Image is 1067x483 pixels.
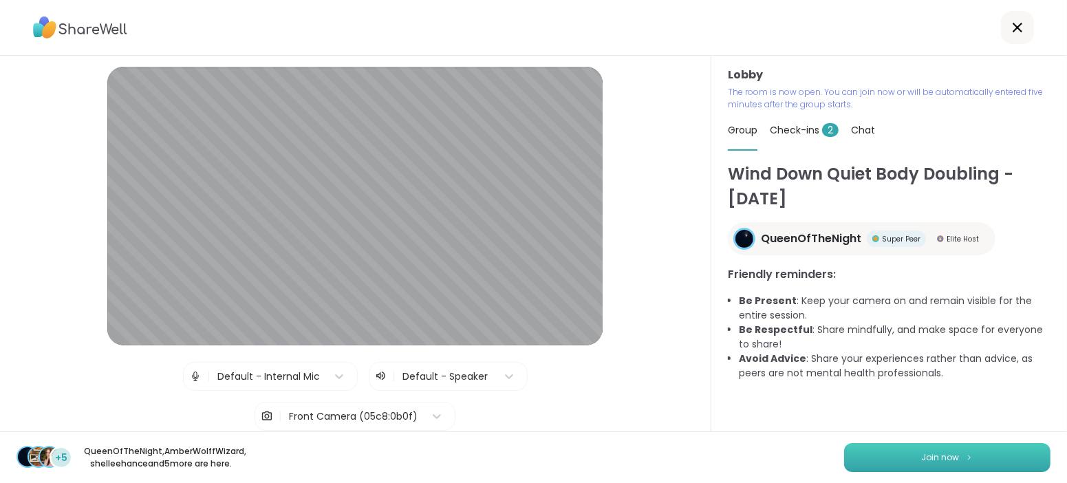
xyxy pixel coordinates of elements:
b: Be Respectful [739,323,812,336]
span: Check-ins [770,123,839,137]
img: QueenOfTheNight [735,230,753,248]
h1: Wind Down Quiet Body Doubling - [DATE] [728,162,1050,211]
div: Front Camera (05c8:0b0f) [289,409,418,424]
span: +5 [55,451,67,465]
span: Super Peer [882,234,920,244]
b: Avoid Advice [739,352,806,365]
span: | [392,368,396,385]
span: 2 [822,123,839,137]
img: ShareWell Logomark [965,453,973,461]
span: Chat [851,123,875,137]
li: : Share mindfully, and make space for everyone to share! [739,323,1050,352]
img: shelleehance [40,447,59,466]
span: | [207,363,211,390]
span: Group [728,123,757,137]
img: ShareWell Logo [33,12,127,43]
img: Super Peer [872,235,879,242]
p: QueenOfTheNight , AmberWolffWizard , shelleehance and 5 more are here. [84,445,238,470]
img: Microphone [189,363,202,390]
li: : Share your experiences rather than advice, as peers are not mental health professionals. [739,352,1050,380]
img: Camera [261,402,273,430]
img: QueenOfTheNight [18,447,37,466]
span: QueenOfTheNight [761,230,861,247]
div: Default - Internal Mic [217,369,320,384]
span: Elite Host [947,234,979,244]
h3: Lobby [728,67,1050,83]
li: : Keep your camera on and remain visible for the entire session. [739,294,1050,323]
span: | [279,402,282,430]
img: AmberWolffWizard [29,447,48,466]
button: Join now [844,443,1050,472]
b: Be Present [739,294,797,308]
img: Elite Host [937,235,944,242]
p: The room is now open. You can join now or will be automatically entered five minutes after the gr... [728,86,1050,111]
span: Join now [922,451,960,464]
a: QueenOfTheNightQueenOfTheNightSuper PeerSuper PeerElite HostElite Host [728,222,995,255]
h3: Friendly reminders: [728,266,1050,283]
